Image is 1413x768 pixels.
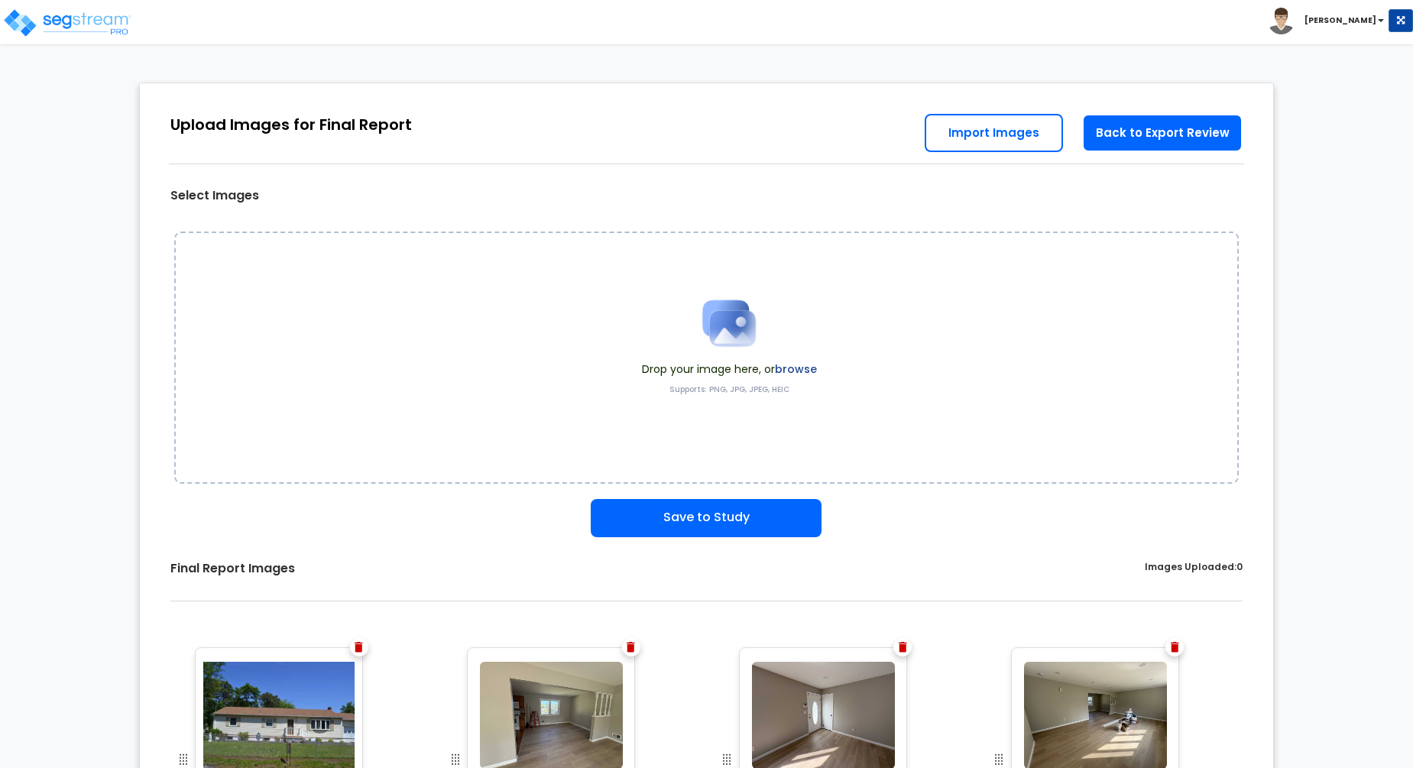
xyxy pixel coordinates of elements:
img: Upload Icon [691,285,767,361]
label: Select Images [170,187,259,205]
a: Back to Export Review [1082,114,1243,152]
b: [PERSON_NAME] [1304,15,1376,26]
img: Trash Icon [1171,642,1179,653]
label: Final Report Images [170,560,295,578]
label: Supports: PNG, JPG, JPEG, HEIC [669,384,789,395]
a: Import Images [925,114,1063,152]
label: Images Uploaded: [1145,560,1243,578]
img: Trash Icon [355,642,363,653]
img: Trash Icon [627,642,635,653]
img: logo_pro_r.png [2,8,132,38]
span: Drop your image here, or [642,361,817,377]
label: browse [775,361,817,377]
img: Trash Icon [899,642,907,653]
img: avatar.png [1268,8,1295,34]
span: 0 [1236,560,1243,573]
div: Upload Images for Final Report [170,114,412,136]
button: Save to Study [591,499,822,537]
